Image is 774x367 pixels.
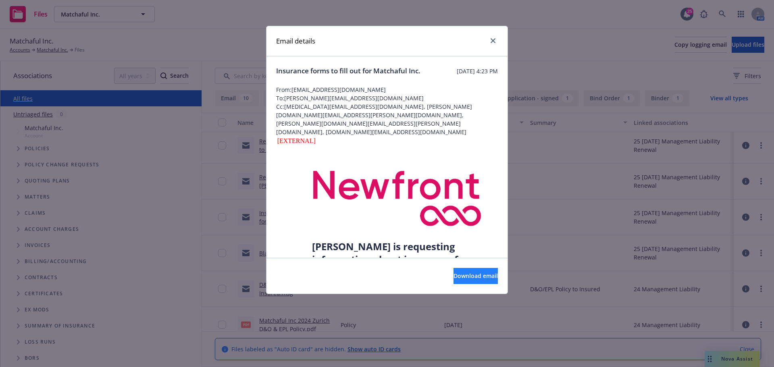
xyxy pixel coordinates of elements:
[276,102,498,136] span: Cc: [MEDICAL_DATA][EMAIL_ADDRESS][DOMAIN_NAME], [PERSON_NAME][DOMAIN_NAME][EMAIL_ADDRESS][PERSON_...
[488,36,498,46] a: close
[457,67,498,75] span: [DATE] 4:23 PM
[312,170,482,227] img: Newfront
[276,36,315,46] h1: Email details
[454,268,498,284] button: Download email
[276,66,420,76] span: Insurance forms to fill out for Matchaful Inc.
[276,94,498,102] span: To: [PERSON_NAME][EMAIL_ADDRESS][DOMAIN_NAME]
[312,240,468,279] strong: [PERSON_NAME] is requesting information about insurance for Matchaful Inc.
[276,85,498,94] span: From: [EMAIL_ADDRESS][DOMAIN_NAME]
[276,136,498,146] div: [EXTERNAL]
[454,272,498,280] span: Download email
